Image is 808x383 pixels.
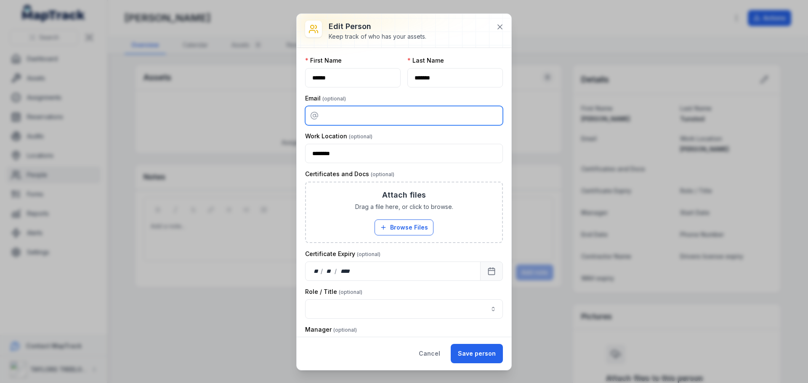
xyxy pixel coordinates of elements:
[451,344,503,363] button: Save person
[324,267,335,275] div: month,
[305,170,394,178] label: Certificates and Docs
[305,132,372,140] label: Work Location
[305,299,503,319] input: person-edit:cf[06c34667-4ad5-4d78-ab11-75328c0e9252]-label
[329,21,426,32] h3: Edit person
[355,203,453,211] span: Drag a file here, or click to browse.
[375,219,433,235] button: Browse Files
[305,250,380,258] label: Certificate Expiry
[407,56,444,65] label: Last Name
[305,288,362,296] label: Role / Title
[305,94,346,103] label: Email
[321,267,324,275] div: /
[312,267,321,275] div: day,
[329,32,426,41] div: Keep track of who has your assets.
[335,267,338,275] div: /
[382,189,426,201] h3: Attach files
[305,325,357,334] label: Manager
[480,261,503,281] button: Calendar
[338,267,353,275] div: year,
[412,344,447,363] button: Cancel
[305,56,342,65] label: First Name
